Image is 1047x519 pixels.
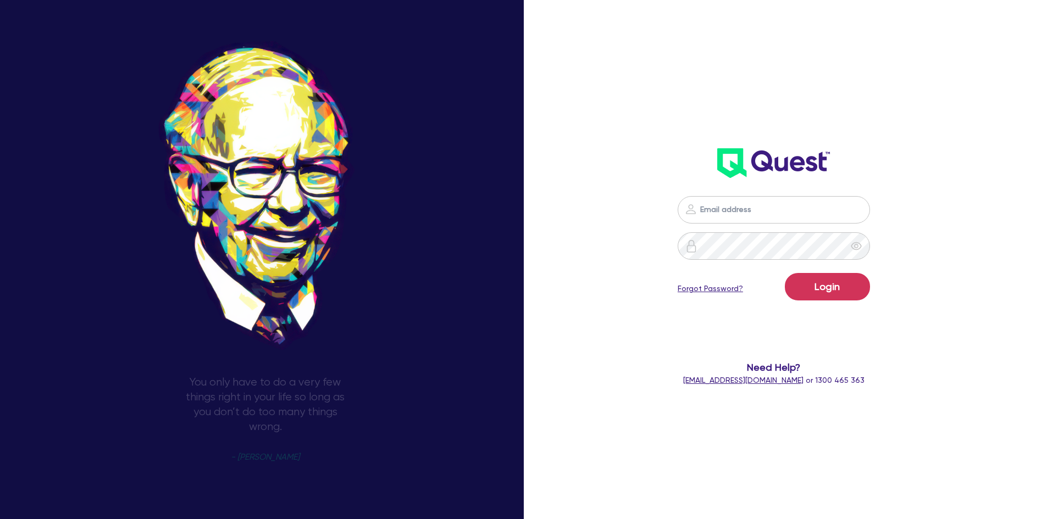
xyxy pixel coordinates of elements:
a: Forgot Password? [678,283,743,294]
button: Login [785,273,870,300]
span: or 1300 465 363 [683,376,865,384]
img: icon-password [684,203,697,216]
span: Need Help? [634,360,915,375]
input: Email address [678,196,870,224]
img: icon-password [685,239,698,253]
span: - [PERSON_NAME] [231,453,300,461]
img: wH2k97JdezQIQAAAABJRU5ErkJggg== [717,148,830,178]
a: [EMAIL_ADDRESS][DOMAIN_NAME] [683,376,804,384]
span: eye [851,241,862,252]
